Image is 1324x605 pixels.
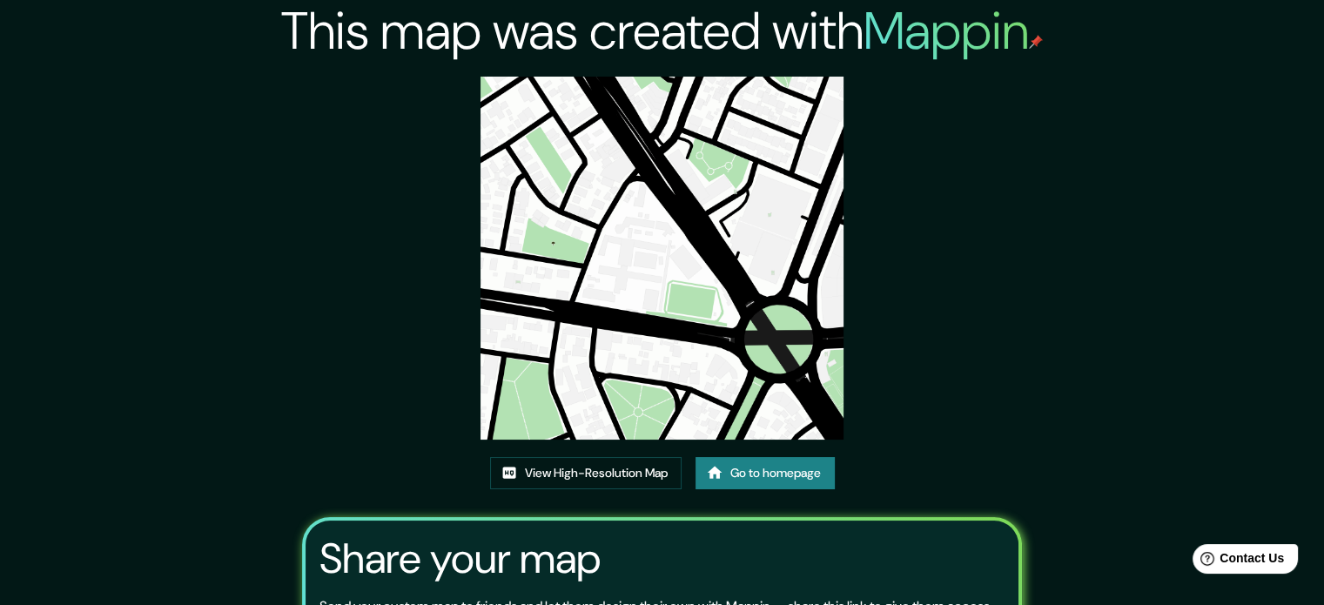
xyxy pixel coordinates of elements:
a: Go to homepage [696,457,835,489]
img: created-map [481,77,843,440]
h3: Share your map [319,534,601,583]
img: mappin-pin [1029,35,1043,49]
a: View High-Resolution Map [490,457,682,489]
iframe: Help widget launcher [1169,537,1305,586]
